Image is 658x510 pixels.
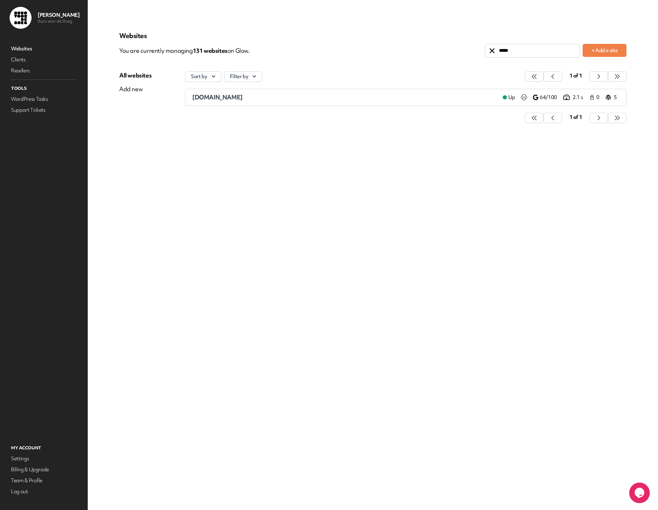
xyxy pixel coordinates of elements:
[119,32,626,40] p: Websites
[193,47,228,54] span: 131 website
[10,444,78,452] p: My Account
[10,476,78,485] a: Team & Profile
[629,483,651,503] iframe: chat widget
[38,12,80,19] p: [PERSON_NAME]
[225,47,228,54] span: s
[38,19,80,24] p: Buro voor de Boeg
[10,55,78,64] a: Clients
[10,465,78,474] a: Billing & Upgrade
[508,94,515,101] span: Up
[10,94,78,104] a: WordPress Tasks
[10,105,78,115] a: Support Tickets
[10,454,78,463] a: Settings
[614,94,619,101] p: 5
[533,93,589,101] a: 64/100 2.1 s
[570,114,582,121] span: 1 of 1
[10,44,78,53] a: Websites
[10,66,78,75] a: Resellers
[596,94,601,101] span: 0
[119,71,151,80] div: All websites
[224,71,263,82] button: Filter by
[589,93,603,101] a: 0
[583,44,626,57] button: + Add a site
[185,71,221,82] button: Sort by
[192,93,497,101] a: [DOMAIN_NAME]
[119,85,151,93] div: Add new
[570,72,582,79] span: 1 of 1
[10,487,78,496] a: Log out
[497,93,521,101] a: Up
[540,94,562,101] p: 64/100
[606,93,619,101] a: 5
[10,84,78,93] p: Tools
[573,94,589,101] p: 2.1 s
[119,44,485,58] p: You are currently managing on Glow.
[192,93,243,101] span: [DOMAIN_NAME]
